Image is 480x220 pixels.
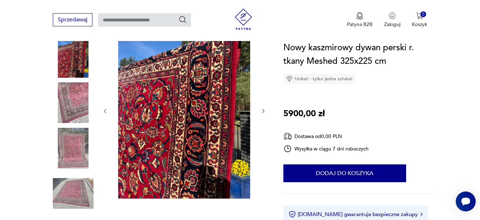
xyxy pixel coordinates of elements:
h1: Nowy kaszmirowy dywan perski r. tkany Meshed 325x225 cm [283,41,433,68]
img: Zdjęcie produktu Nowy kaszmirowy dywan perski r. tkany Meshed 325x225 cm [115,22,253,199]
div: Wysyłka w ciągu 7 dni roboczych [283,144,369,153]
img: Ikona strzałki w prawo [420,213,423,216]
div: Dostawa od 0,00 PLN [283,132,369,141]
p: 5900,00 zł [283,107,325,121]
div: 0 [420,11,426,17]
img: Ikonka użytkownika [389,12,396,19]
button: Sprzedawaj [53,13,92,26]
a: Ikona medaluPatyna B2B [347,12,373,28]
img: Ikona medalu [356,12,363,20]
img: Zdjęcie produktu Nowy kaszmirowy dywan perski r. tkany Meshed 325x225 cm [53,128,94,168]
img: Zdjęcie produktu Nowy kaszmirowy dywan perski r. tkany Meshed 325x225 cm [53,82,94,123]
p: Koszyk [412,21,427,28]
button: Zaloguj [384,12,400,28]
button: Patyna B2B [347,12,373,28]
img: Ikona diamentu [286,76,293,82]
button: Dodaj do koszyka [283,164,406,182]
img: Zdjęcie produktu Nowy kaszmirowy dywan perski r. tkany Meshed 325x225 cm [53,37,94,77]
div: Unikat - tylko jedna sztuka! [283,73,355,84]
img: Ikona koszyka [416,12,423,19]
button: Szukaj [178,15,187,24]
button: [DOMAIN_NAME] gwarantuje bezpieczne zakupy [289,211,423,218]
a: Sprzedawaj [53,18,92,23]
iframe: Smartsupp widget button [456,191,476,211]
img: Patyna - sklep z meblami i dekoracjami vintage [233,9,254,30]
p: Zaloguj [384,21,400,28]
img: Ikona certyfikatu [289,211,296,218]
button: 0Koszyk [412,12,427,28]
p: Patyna B2B [347,21,373,28]
img: Ikona dostawy [283,132,292,141]
img: Zdjęcie produktu Nowy kaszmirowy dywan perski r. tkany Meshed 325x225 cm [53,173,94,214]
